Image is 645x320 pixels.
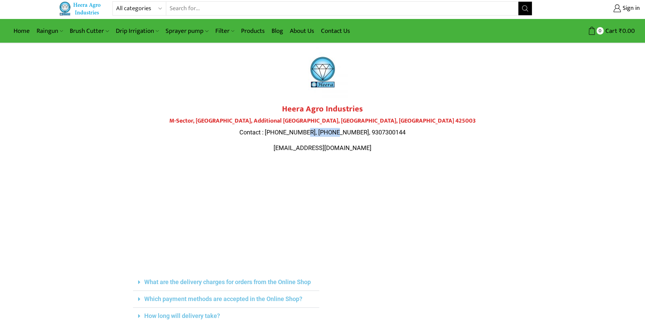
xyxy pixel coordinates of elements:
a: Filter [212,23,238,39]
span: Cart [604,26,617,36]
a: Sprayer pump [162,23,212,39]
a: Brush Cutter [66,23,112,39]
span: ₹ [619,26,622,36]
a: How long will delivery take? [144,312,220,319]
span: [EMAIL_ADDRESS][DOMAIN_NAME] [274,144,371,151]
a: Sign in [542,2,640,15]
span: 0 [597,27,604,34]
button: Search button [518,2,532,15]
a: Drip Irrigation [112,23,162,39]
span: Sign in [621,4,640,13]
a: Blog [268,23,286,39]
a: Home [10,23,33,39]
img: heera-logo-1000 [297,47,348,98]
a: What are the delivery charges for orders from the Online Shop [144,278,311,285]
input: Search for... [166,2,519,15]
iframe: Plot No.119, M-Sector, Patil Nagar, MIDC, Jalgaon, Maharashtra 425003 [133,166,512,267]
h4: M-Sector, [GEOGRAPHIC_DATA], Additional [GEOGRAPHIC_DATA], [GEOGRAPHIC_DATA], [GEOGRAPHIC_DATA] 4... [133,118,512,125]
a: Contact Us [318,23,353,39]
a: 0 Cart ₹0.00 [539,25,635,37]
a: Products [238,23,268,39]
bdi: 0.00 [619,26,635,36]
div: What are the delivery charges for orders from the Online Shop [133,274,319,291]
a: Which payment methods are accepted in the Online Shop? [144,295,302,302]
span: Contact : [PHONE_NUMBER], [PHONE_NUMBER], 9307300144 [239,129,406,136]
a: Raingun [33,23,66,39]
div: Which payment methods are accepted in the Online Shop? [133,291,319,308]
a: About Us [286,23,318,39]
strong: Heera Agro Industries [282,102,363,116]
